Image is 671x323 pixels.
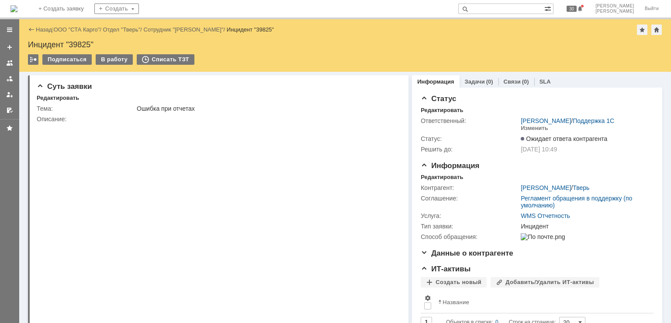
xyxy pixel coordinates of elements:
[227,26,274,33] div: Инцидент "39825"
[465,78,485,85] a: Задачи
[504,78,521,85] a: Связи
[595,9,634,14] span: [PERSON_NAME]
[421,117,519,124] div: Ответственный:
[521,184,571,191] a: [PERSON_NAME]
[637,25,647,35] div: Добавить в избранное
[421,249,513,257] span: Данные о контрагенте
[3,56,17,70] a: Заявки на командах
[3,88,17,102] a: Мои заявки
[421,195,519,202] div: Соглашение:
[573,184,589,191] a: Тверь
[103,26,144,33] div: /
[421,135,519,142] div: Статус:
[137,105,396,112] div: Ошибка при отчетах
[544,4,553,12] span: Расширенный поиск
[37,95,79,102] div: Редактировать
[421,265,470,273] span: ИТ-активы
[52,26,53,32] div: |
[521,184,589,191] div: /
[3,103,17,117] a: Мои согласования
[521,135,607,142] span: Ожидает ответа контрагента
[521,233,565,240] img: По почте.png
[424,295,431,302] span: Настройки
[37,82,92,91] span: Суть заявки
[521,117,571,124] a: [PERSON_NAME]
[521,212,570,219] a: WMS Отчетность
[421,233,519,240] div: Способ обращения:
[3,72,17,86] a: Заявки в моей ответственности
[443,299,469,305] div: Название
[10,5,17,12] a: Перейти на домашнюю страницу
[37,116,398,123] div: Описание:
[144,26,227,33] div: /
[521,146,557,153] span: [DATE] 10:49
[28,54,38,65] div: Работа с массовостью
[28,40,662,49] div: Инцидент "39825"
[103,26,141,33] a: Отдел "Тверь"
[540,78,551,85] a: SLA
[521,195,632,209] a: Регламент обращения в поддержку (по умолчанию)
[522,78,529,85] div: (0)
[421,146,519,153] div: Решить до:
[421,107,463,114] div: Редактировать
[573,117,614,124] a: Поддержка 1С
[521,223,649,230] div: Инцидент
[54,26,103,33] div: /
[521,117,614,124] div: /
[521,125,548,132] div: Изменить
[10,5,17,12] img: logo
[567,6,577,12] span: 30
[3,40,17,54] a: Создать заявку
[486,78,493,85] div: (0)
[421,95,456,103] span: Статус
[36,26,52,33] a: Назад
[651,25,662,35] div: Сделать домашней страницей
[421,184,519,191] div: Контрагент:
[421,223,519,230] div: Тип заявки:
[37,105,135,112] div: Тема:
[94,4,139,14] div: Создать
[595,4,634,9] span: [PERSON_NAME]
[54,26,100,33] a: ООО "СТА Карго"
[421,212,519,219] div: Услуга:
[421,161,479,170] span: Информация
[144,26,224,33] a: Сотрудник "[PERSON_NAME]"
[435,291,647,313] th: Название
[421,174,463,181] div: Редактировать
[417,78,454,85] a: Информация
